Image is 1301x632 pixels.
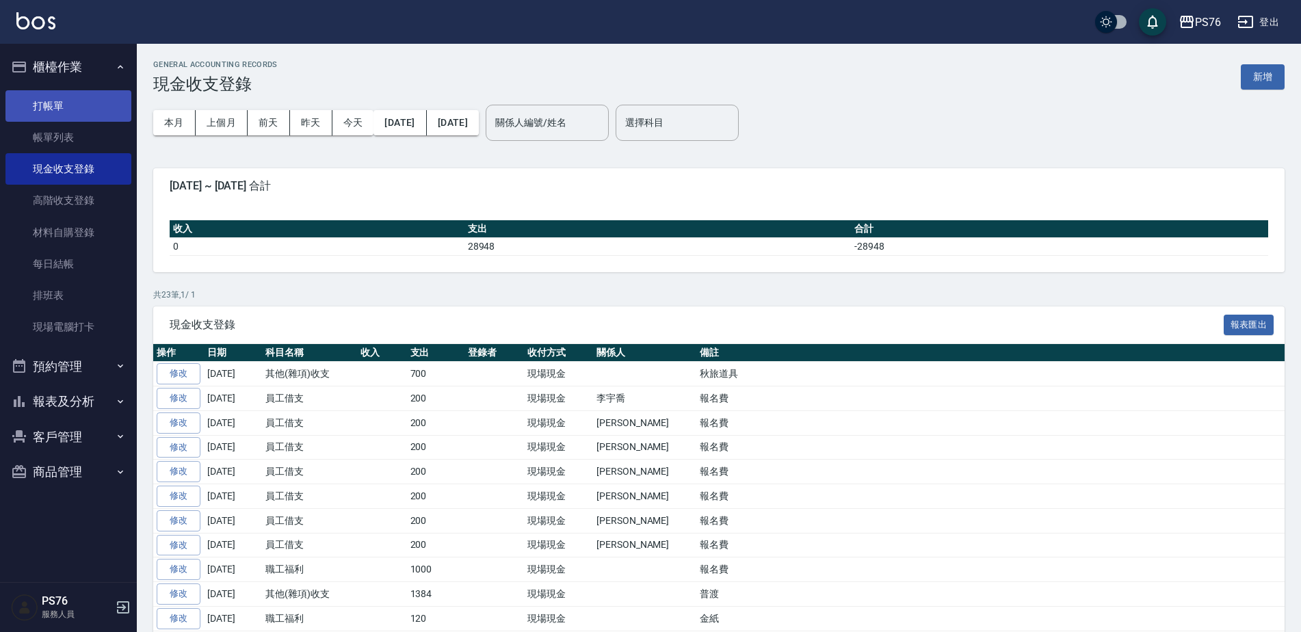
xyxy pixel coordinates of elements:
[170,237,464,255] td: 0
[157,363,200,384] a: 修改
[5,311,131,343] a: 現場電腦打卡
[332,110,374,135] button: 今天
[407,533,465,557] td: 200
[5,248,131,280] a: 每日結帳
[407,386,465,411] td: 200
[204,410,262,435] td: [DATE]
[1241,70,1285,83] a: 新增
[153,289,1285,301] p: 共 23 筆, 1 / 1
[170,220,464,238] th: 收入
[5,384,131,419] button: 報表及分析
[290,110,332,135] button: 昨天
[524,582,593,607] td: 現場現金
[696,344,1285,362] th: 備註
[696,557,1285,582] td: 報名費
[5,349,131,384] button: 預約管理
[407,606,465,631] td: 120
[524,386,593,411] td: 現場現金
[157,412,200,434] a: 修改
[407,435,465,460] td: 200
[5,153,131,185] a: 現金收支登錄
[696,582,1285,607] td: 普渡
[16,12,55,29] img: Logo
[593,410,696,435] td: [PERSON_NAME]
[1224,317,1274,330] a: 報表匯出
[1224,315,1274,336] button: 報表匯出
[204,484,262,509] td: [DATE]
[262,460,357,484] td: 員工借支
[593,344,696,362] th: 關係人
[524,362,593,386] td: 現場現金
[248,110,290,135] button: 前天
[524,410,593,435] td: 現場現金
[157,388,200,409] a: 修改
[524,435,593,460] td: 現場現金
[5,122,131,153] a: 帳單列表
[696,386,1285,411] td: 報名費
[464,344,524,362] th: 登錄者
[204,557,262,582] td: [DATE]
[153,110,196,135] button: 本月
[262,557,357,582] td: 職工福利
[5,90,131,122] a: 打帳單
[593,435,696,460] td: [PERSON_NAME]
[696,508,1285,533] td: 報名費
[157,608,200,629] a: 修改
[593,386,696,411] td: 李宇喬
[204,362,262,386] td: [DATE]
[157,510,200,531] a: 修改
[464,237,851,255] td: 28948
[11,594,38,621] img: Person
[407,344,465,362] th: 支出
[204,582,262,607] td: [DATE]
[696,410,1285,435] td: 報名費
[262,582,357,607] td: 其他(雜項)收支
[204,460,262,484] td: [DATE]
[427,110,479,135] button: [DATE]
[5,280,131,311] a: 排班表
[262,435,357,460] td: 員工借支
[262,344,357,362] th: 科目名稱
[204,508,262,533] td: [DATE]
[157,535,200,556] a: 修改
[696,435,1285,460] td: 報名費
[157,437,200,458] a: 修改
[204,533,262,557] td: [DATE]
[204,344,262,362] th: 日期
[170,179,1268,193] span: [DATE] ~ [DATE] 合計
[593,460,696,484] td: [PERSON_NAME]
[204,386,262,411] td: [DATE]
[593,484,696,509] td: [PERSON_NAME]
[262,606,357,631] td: 職工福利
[153,60,278,69] h2: GENERAL ACCOUNTING RECORDS
[5,49,131,85] button: 櫃檯作業
[593,508,696,533] td: [PERSON_NAME]
[262,410,357,435] td: 員工借支
[407,508,465,533] td: 200
[1241,64,1285,90] button: 新增
[5,217,131,248] a: 材料自購登錄
[407,557,465,582] td: 1000
[204,435,262,460] td: [DATE]
[524,508,593,533] td: 現場現金
[407,582,465,607] td: 1384
[157,583,200,605] a: 修改
[153,75,278,94] h3: 現金收支登錄
[157,559,200,580] a: 修改
[262,508,357,533] td: 員工借支
[1232,10,1285,35] button: 登出
[696,484,1285,509] td: 報名費
[407,460,465,484] td: 200
[204,606,262,631] td: [DATE]
[157,486,200,507] a: 修改
[696,606,1285,631] td: 金紙
[5,185,131,216] a: 高階收支登錄
[1173,8,1226,36] button: PS76
[262,362,357,386] td: 其他(雜項)收支
[1139,8,1166,36] button: save
[593,533,696,557] td: [PERSON_NAME]
[696,460,1285,484] td: 報名費
[42,594,111,608] h5: PS76
[851,237,1268,255] td: -28948
[373,110,426,135] button: [DATE]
